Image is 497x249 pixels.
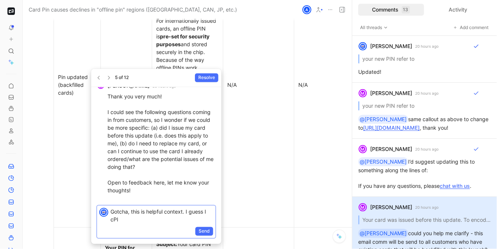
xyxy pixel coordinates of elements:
div: M [98,83,103,88]
button: Resolve [195,73,218,82]
span: Send [199,228,210,235]
span: Resolve [198,74,215,82]
p: Gotcha, this is helpful context. I guess I cPI [110,208,213,224]
div: 5 of 12 [115,74,129,82]
small: 20 hours ago [153,83,176,90]
img: avatar [100,209,108,216]
button: Send [195,227,213,236]
p: Thank you very much! I could see the following questions coming in from customers, so I wonder if... [108,93,215,195]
